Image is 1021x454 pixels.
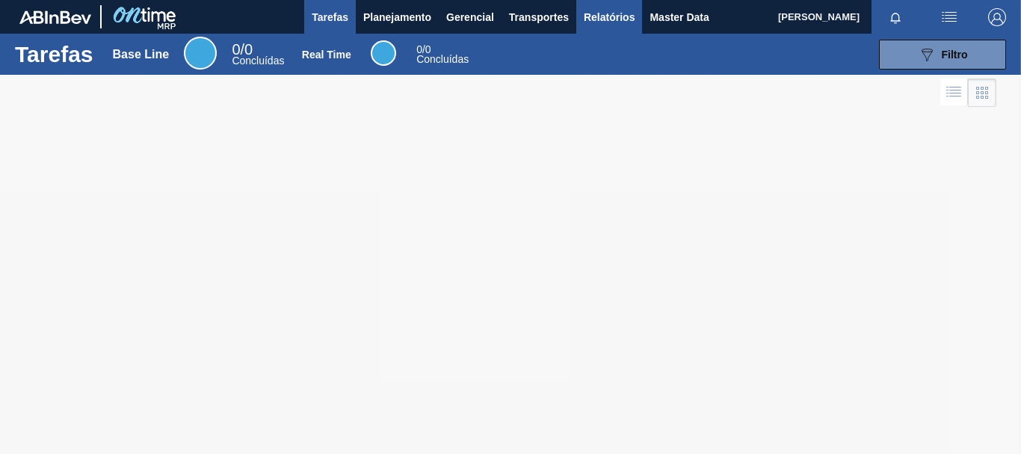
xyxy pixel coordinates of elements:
div: Base Line [184,37,217,70]
div: Real Time [302,49,351,61]
img: TNhmsLtSVTkK8tSr43FrP2fwEKptu5GPRR3wAAAABJRU5ErkJggg== [19,10,91,24]
span: Concluídas [416,53,469,65]
span: 0 [416,43,422,55]
span: Planejamento [363,8,431,26]
span: Concluídas [232,55,284,67]
span: Filtro [942,49,968,61]
span: / 0 [232,41,253,58]
span: Relatórios [584,8,635,26]
button: Filtro [879,40,1006,70]
img: Logout [988,8,1006,26]
div: Base Line [113,48,170,61]
h1: Tarefas [15,46,93,63]
span: Master Data [650,8,709,26]
span: Gerencial [446,8,494,26]
div: Base Line [232,43,284,66]
button: Notificações [872,7,919,28]
span: Transportes [509,8,569,26]
span: Tarefas [312,8,348,26]
div: Real Time [416,45,469,64]
span: / 0 [416,43,431,55]
img: userActions [940,8,958,26]
span: 0 [232,41,240,58]
div: Real Time [371,40,396,66]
